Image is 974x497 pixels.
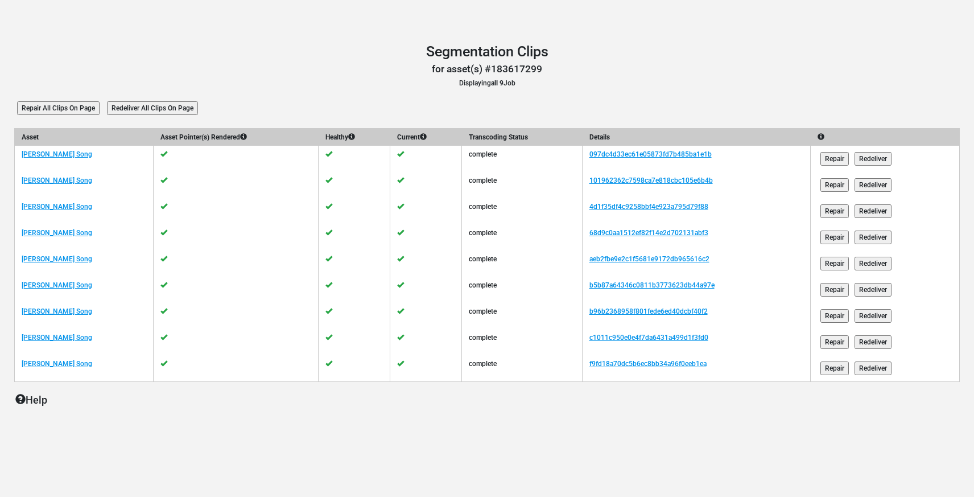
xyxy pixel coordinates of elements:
[462,303,582,329] td: complete
[462,129,582,146] th: Transcoding Status
[855,204,892,218] input: Redeliver
[22,334,92,342] a: [PERSON_NAME] Song
[589,203,708,211] a: 4d1f35df4c9258bbf4e923a795d79f88
[820,204,849,218] input: Repair
[820,283,849,297] input: Repair
[589,150,712,158] a: 097dc4d33ec61e05873fd7b485ba1e1b
[855,309,892,323] input: Redeliver
[820,335,849,349] input: Repair
[390,129,462,146] th: Current
[15,392,960,408] p: Help
[820,152,849,166] input: Repair
[107,101,198,115] input: Redeliver All Clips On Page
[22,176,92,184] a: [PERSON_NAME] Song
[22,150,92,158] a: [PERSON_NAME] Song
[22,360,92,368] a: [PERSON_NAME] Song
[589,334,708,342] a: c1011c950e0e4f7da6431a499d1f3fd0
[15,129,154,146] th: Asset
[17,101,100,115] input: Repair All Clips On Page
[462,355,582,382] td: complete
[22,307,92,315] a: [PERSON_NAME] Song
[582,129,810,146] th: Details
[462,146,582,172] td: complete
[589,255,709,263] a: aeb2fbe9e2c1f5681e9172db965616c2
[14,43,960,88] header: Displaying Job
[462,198,582,224] td: complete
[855,178,892,192] input: Redeliver
[462,172,582,198] td: complete
[462,250,582,277] td: complete
[855,152,892,166] input: Redeliver
[14,63,960,75] h3: for asset(s) #183617299
[589,229,708,237] a: 68d9c0aa1512ef82f14e2d702131abf3
[820,362,849,375] input: Repair
[855,362,892,375] input: Redeliver
[855,231,892,244] input: Redeliver
[14,43,960,60] h1: Segmentation Clips
[589,176,713,184] a: 101962362c7598ca7e818cbc105e6b4b
[589,307,708,315] a: b96b2368958f801fede6ed40dcbf40f2
[462,277,582,303] td: complete
[22,229,92,237] a: [PERSON_NAME] Song
[820,309,849,323] input: Repair
[820,178,849,192] input: Repair
[154,129,319,146] th: Asset Pointer(s) Rendered
[22,281,92,289] a: [PERSON_NAME] Song
[855,335,892,349] input: Redeliver
[319,129,390,146] th: Healthy
[491,79,503,87] b: all 9
[22,203,92,211] a: [PERSON_NAME] Song
[855,283,892,297] input: Redeliver
[462,224,582,250] td: complete
[820,231,849,244] input: Repair
[589,360,707,368] a: f9fd18a70dc5b6ec8bb34a96f0eeb1ea
[462,329,582,355] td: complete
[22,255,92,263] a: [PERSON_NAME] Song
[855,257,892,270] input: Redeliver
[820,257,849,270] input: Repair
[589,281,715,289] a: b5b87a64346c0811b3773623db44a97e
